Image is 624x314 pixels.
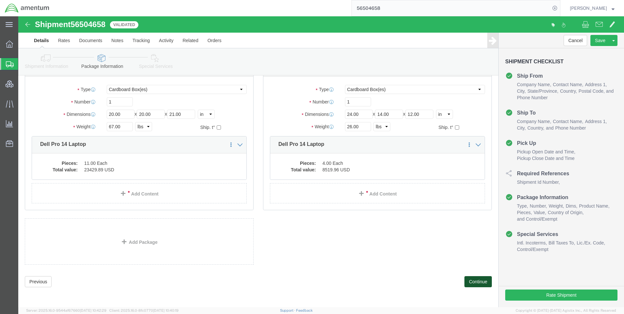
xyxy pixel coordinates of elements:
a: Feedback [296,308,313,312]
button: [PERSON_NAME] [569,4,615,12]
span: [DATE] 10:42:29 [80,308,106,312]
span: Server: 2025.16.0-9544af67660 [26,308,106,312]
span: Ray Cheatteam [570,5,607,12]
img: logo [5,3,50,13]
iframe: FS Legacy Container [18,16,624,307]
span: Client: 2025.16.0-8fc0770 [109,308,179,312]
span: [DATE] 10:40:19 [153,308,179,312]
a: Support [280,308,296,312]
input: Search for shipment number, reference number [352,0,550,16]
span: Copyright © [DATE]-[DATE] Agistix Inc., All Rights Reserved [516,308,616,313]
